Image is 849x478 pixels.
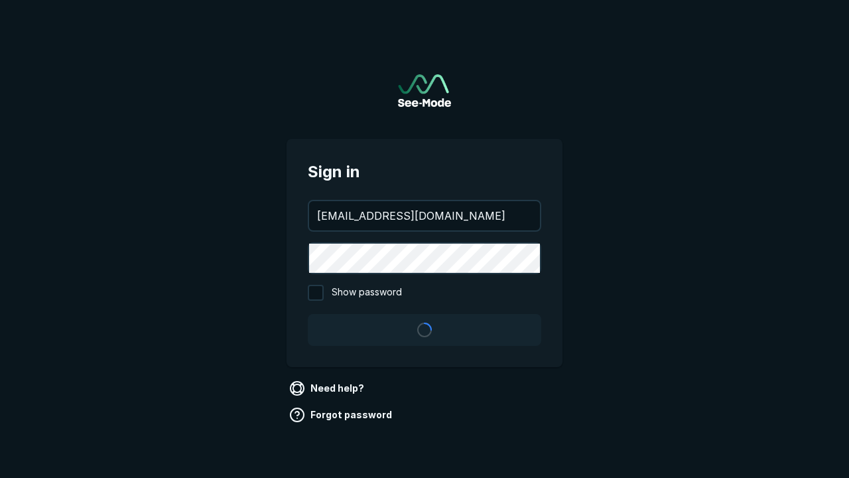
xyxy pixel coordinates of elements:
a: Forgot password [287,404,397,426]
input: your@email.com [309,201,540,230]
img: See-Mode Logo [398,74,451,107]
span: Sign in [308,160,541,184]
span: Show password [332,285,402,301]
a: Need help? [287,378,369,399]
a: Go to sign in [398,74,451,107]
